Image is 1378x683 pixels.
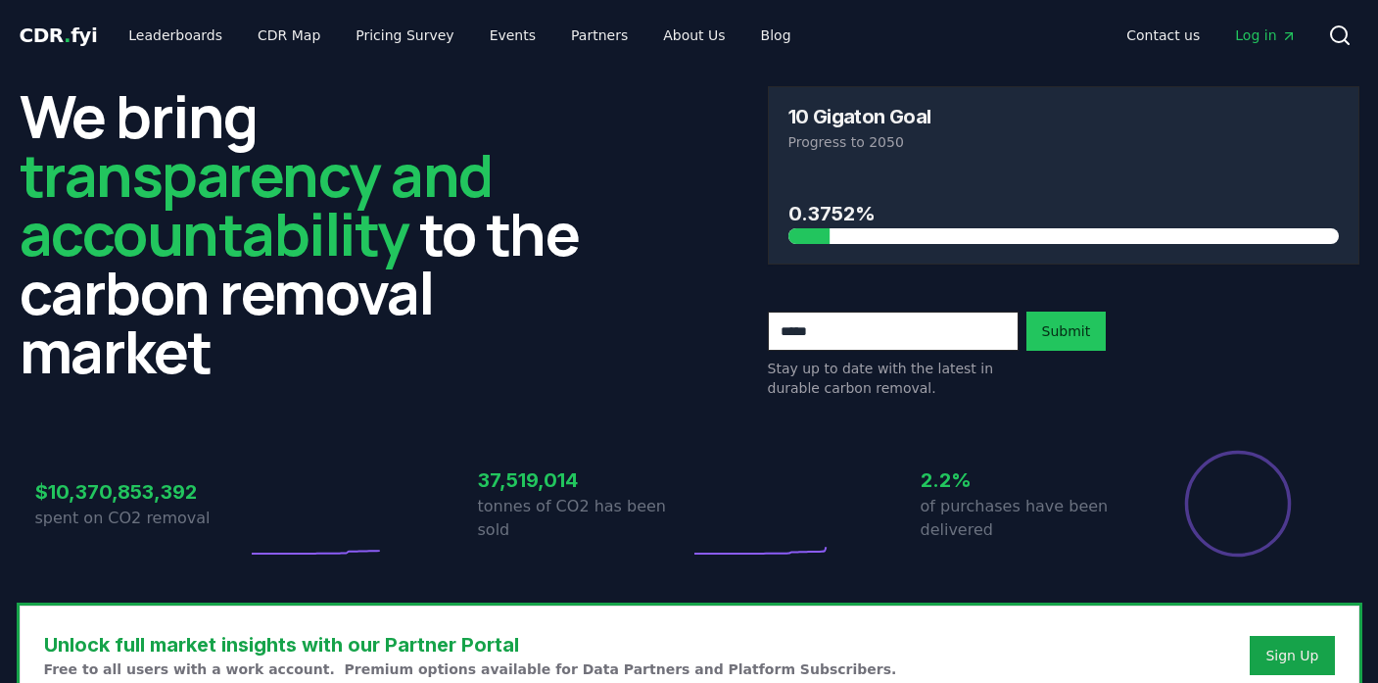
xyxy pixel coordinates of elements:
h2: We bring to the carbon removal market [20,86,611,380]
p: Progress to 2050 [788,132,1339,152]
h3: Unlock full market insights with our Partner Portal [44,630,897,659]
h3: 10 Gigaton Goal [788,107,931,126]
p: Stay up to date with the latest in durable carbon removal. [768,359,1019,398]
span: transparency and accountability [20,134,493,273]
a: Partners [555,18,643,53]
p: Free to all users with a work account. Premium options available for Data Partners and Platform S... [44,659,897,679]
h3: 2.2% [921,465,1132,495]
p: tonnes of CO2 has been sold [478,495,689,542]
a: Sign Up [1265,646,1318,665]
nav: Main [1111,18,1311,53]
button: Sign Up [1250,636,1334,675]
span: CDR fyi [20,24,98,47]
a: Pricing Survey [340,18,469,53]
a: Log in [1219,18,1311,53]
p: spent on CO2 removal [35,507,247,530]
a: Blog [745,18,807,53]
a: Contact us [1111,18,1215,53]
h3: 37,519,014 [478,465,689,495]
button: Submit [1026,312,1107,351]
a: Leaderboards [113,18,238,53]
nav: Main [113,18,806,53]
a: CDR Map [242,18,336,53]
a: Events [474,18,551,53]
a: About Us [647,18,740,53]
a: CDR.fyi [20,22,98,49]
h3: 0.3752% [788,199,1339,228]
h3: $10,370,853,392 [35,477,247,507]
p: of purchases have been delivered [921,495,1132,542]
span: Log in [1235,25,1296,45]
div: Percentage of sales delivered [1183,449,1293,559]
span: . [64,24,71,47]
